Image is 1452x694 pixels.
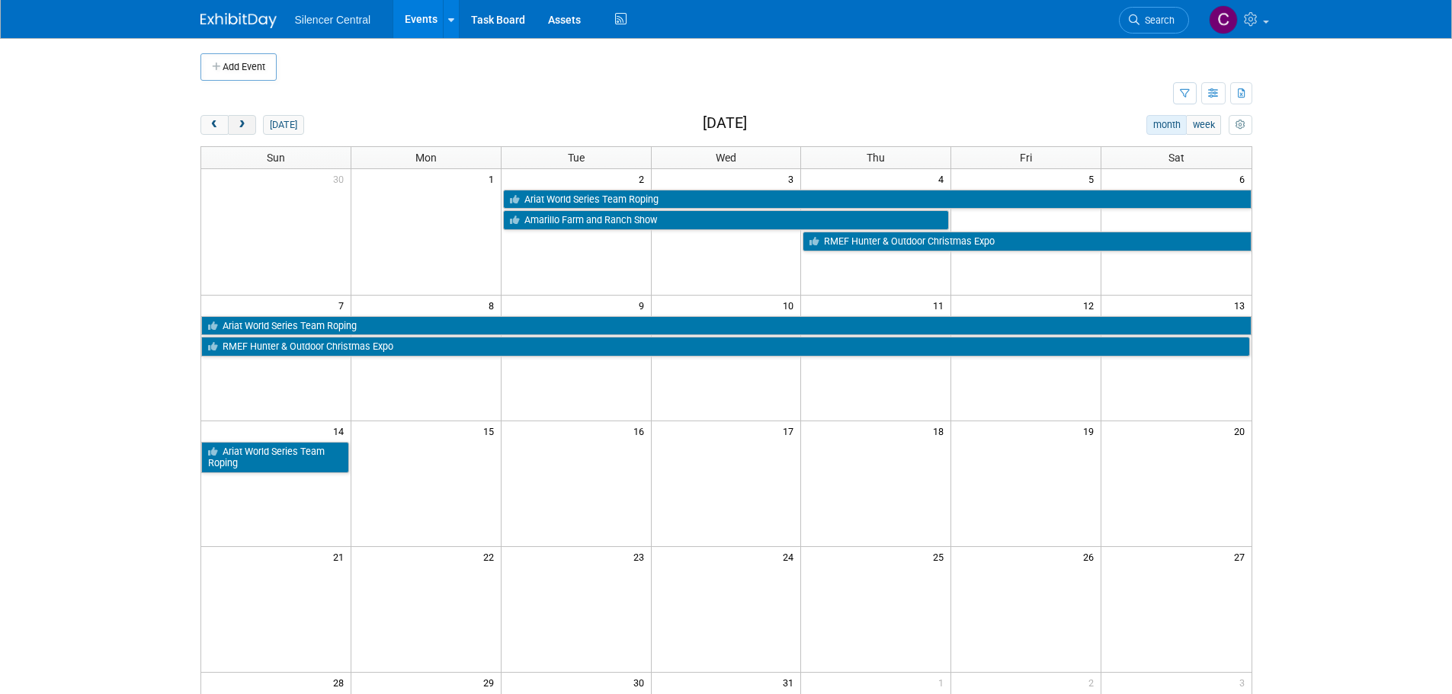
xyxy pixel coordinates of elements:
span: 15 [482,421,501,440]
span: Silencer Central [295,14,371,26]
a: Amarillo Farm and Ranch Show [503,210,950,230]
span: 31 [781,673,800,692]
a: Ariat World Series Team Roping [503,190,1252,209]
button: prev [200,115,229,135]
button: myCustomButton [1229,115,1252,135]
span: 3 [787,169,800,188]
span: Fri [1020,152,1032,164]
span: 27 [1232,547,1252,566]
span: 19 [1082,421,1101,440]
span: Sun [267,152,285,164]
span: 28 [332,673,351,692]
span: Mon [415,152,437,164]
span: 17 [781,421,800,440]
span: 10 [781,296,800,315]
span: 1 [487,169,501,188]
span: 11 [931,296,950,315]
img: ExhibitDay [200,13,277,28]
span: 18 [931,421,950,440]
a: Ariat World Series Team Roping [201,316,1252,336]
a: RMEF Hunter & Outdoor Christmas Expo [803,232,1251,251]
button: week [1186,115,1221,135]
span: 12 [1082,296,1101,315]
span: 4 [937,169,950,188]
span: 5 [1087,169,1101,188]
span: 16 [632,421,651,440]
a: Ariat World Series Team Roping [201,442,349,473]
span: 24 [781,547,800,566]
span: 14 [332,421,351,440]
span: 26 [1082,547,1101,566]
a: RMEF Hunter & Outdoor Christmas Expo [201,337,1250,357]
img: Cade Cox [1209,5,1238,34]
span: Wed [716,152,736,164]
span: 1 [937,673,950,692]
button: Add Event [200,53,277,81]
span: Thu [867,152,885,164]
button: next [228,115,256,135]
a: Search [1119,7,1189,34]
span: 22 [482,547,501,566]
span: 2 [637,169,651,188]
span: 7 [337,296,351,315]
button: month [1146,115,1187,135]
span: 9 [637,296,651,315]
span: 8 [487,296,501,315]
span: 25 [931,547,950,566]
i: Personalize Calendar [1236,120,1245,130]
button: [DATE] [263,115,303,135]
span: 2 [1087,673,1101,692]
span: 3 [1238,673,1252,692]
h2: [DATE] [703,115,747,132]
span: Tue [568,152,585,164]
span: 13 [1232,296,1252,315]
span: 30 [632,673,651,692]
span: 21 [332,547,351,566]
span: 29 [482,673,501,692]
span: 30 [332,169,351,188]
span: 6 [1238,169,1252,188]
span: 23 [632,547,651,566]
span: 20 [1232,421,1252,440]
span: Sat [1168,152,1184,164]
span: Search [1139,14,1175,26]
